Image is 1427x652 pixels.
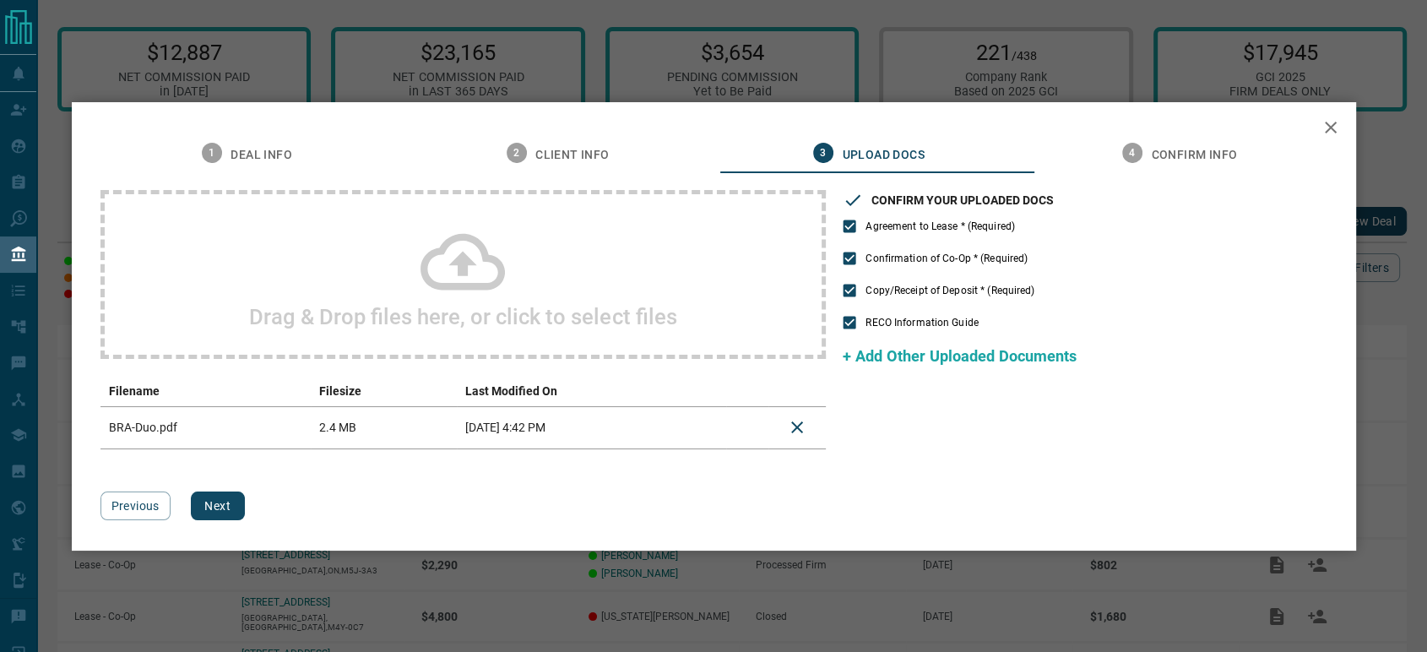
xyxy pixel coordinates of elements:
td: 2.4 MB [311,406,457,448]
div: Drag & Drop files here, or click to select files [100,190,827,359]
td: BRA-Duo.pdf [100,406,312,448]
span: Confirmation of Co-Op * (Required) [865,251,1028,266]
text: 3 [821,147,827,159]
button: Previous [100,492,171,520]
span: + Add Other Uploaded Documents [843,347,1077,365]
text: 1 [209,147,215,159]
text: 4 [1130,147,1136,159]
span: Confirm Info [1151,148,1237,163]
th: Filesize [311,376,457,407]
h3: CONFIRM YOUR UPLOADED DOCS [871,193,1054,207]
span: RECO Information Guide [865,315,978,330]
text: 2 [513,147,519,159]
th: Last Modified On [457,376,726,407]
span: Client Info [535,148,609,163]
th: Filename [100,376,312,407]
th: delete file action column [768,376,826,407]
button: Next [191,492,245,520]
span: Upload Docs [842,148,924,163]
h2: Drag & Drop files here, or click to select files [249,304,676,329]
span: Agreement to Lease * (Required) [865,219,1015,234]
td: [DATE] 4:42 PM [457,406,726,448]
span: Copy/Receipt of Deposit * (Required) [865,283,1034,298]
span: Deal Info [231,148,292,163]
th: download action column [726,376,768,407]
button: Delete [777,407,817,448]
